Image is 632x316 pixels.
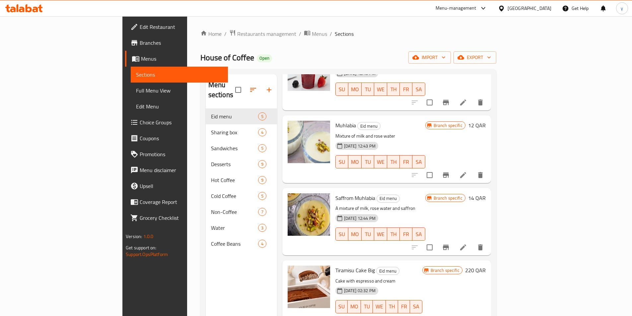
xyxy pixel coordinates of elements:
span: Version: [126,232,142,241]
button: WE [373,300,386,313]
span: WE [377,157,385,167]
span: 3 [258,225,266,231]
span: MO [351,157,359,167]
button: SA [412,227,425,241]
button: delete [472,239,488,255]
span: Choice Groups [140,118,223,126]
span: Saffrom Muhlabia [335,193,375,203]
span: Branch specific [431,122,465,129]
span: Branch specific [431,195,465,201]
span: SA [415,157,422,167]
button: FR [400,155,412,168]
span: Eid menu [211,112,258,120]
span: Sharing box [211,128,258,136]
button: MO [348,300,361,313]
button: delete [472,95,488,110]
span: [DATE] 12:43 PM [341,143,378,149]
a: Edit menu item [459,243,467,251]
button: TU [362,227,374,241]
span: Cold Coffee [211,192,258,200]
button: SU [335,300,348,313]
div: items [258,240,266,248]
div: Non-Coffee7 [206,204,277,220]
button: SA [412,83,425,96]
button: WE [374,227,387,241]
div: items [258,176,266,184]
div: Eid menu [377,195,400,203]
button: MO [348,227,362,241]
span: Water [211,224,258,232]
span: 1.0.0 [143,232,154,241]
span: MO [350,302,358,311]
a: Full Menu View [131,83,228,98]
h6: 220 QAR [465,266,486,275]
div: Non-Coffee [211,208,258,216]
button: FR [398,300,410,313]
a: Edit Restaurant [125,19,228,35]
a: Support.OpsPlatform [126,250,168,259]
nav: Menu sections [206,106,277,254]
span: TU [364,157,372,167]
span: Full Menu View [136,87,223,95]
button: SU [335,227,348,241]
div: items [258,144,266,152]
button: SU [335,83,348,96]
span: Select all sections [231,83,245,97]
span: Coverage Report [140,198,223,206]
h6: 12 QAR [468,121,486,130]
span: MO [351,229,359,239]
span: Select to update [423,240,437,254]
button: TU [362,155,374,168]
span: Hot Coffee [211,176,258,184]
span: 5 [258,113,266,120]
span: Sandwiches [211,144,258,152]
span: TH [390,85,397,94]
button: export [454,51,496,64]
a: Edit Menu [131,98,228,114]
a: Upsell [125,178,228,194]
span: Sort sections [245,82,261,98]
span: Menus [141,55,223,63]
span: Sections [335,30,354,38]
span: House of Coffee [200,50,254,65]
span: TH [390,157,397,167]
span: Edit Menu [136,102,223,110]
span: Eid menu [377,267,399,275]
button: SA [412,155,425,168]
h6: 14 QAR [468,193,486,203]
span: TU [364,85,372,94]
img: Tiramisu Cake Big [288,266,330,308]
div: [GEOGRAPHIC_DATA] [508,5,551,12]
span: SU [338,302,345,311]
a: Restaurants management [229,30,296,38]
div: items [258,224,266,232]
p: A mixture of milk, rose water and saffron [335,204,425,213]
span: 7 [258,209,266,215]
a: Branches [125,35,228,51]
button: WE [374,83,387,96]
div: Hot Coffee9 [206,172,277,188]
button: TH [387,83,400,96]
a: Coupons [125,130,228,146]
span: WE [376,302,383,311]
div: Sandwiches5 [206,140,277,156]
span: 5 [258,145,266,152]
span: TU [364,302,370,311]
span: Desserts [211,160,258,168]
span: y [621,5,623,12]
span: Grocery Checklist [140,214,223,222]
span: Coffee Beans [211,240,258,248]
button: SU [335,155,348,168]
a: Menus [304,30,327,38]
img: Muhlabia [288,121,330,163]
span: FR [401,302,407,311]
span: SU [338,229,346,239]
span: Promotions [140,150,223,158]
div: Open [257,54,272,62]
span: [DATE] 02:32 PM [341,287,378,294]
span: Sections [136,71,223,79]
span: TU [364,229,372,239]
